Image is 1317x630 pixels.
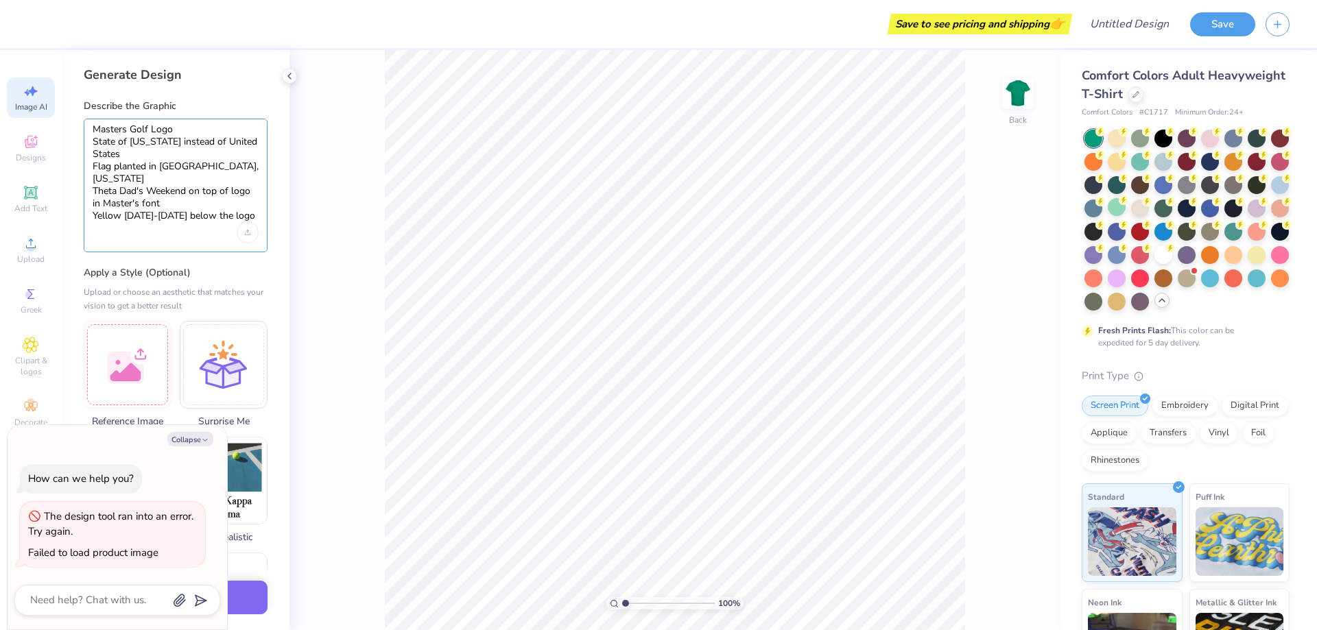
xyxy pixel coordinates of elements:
[1082,107,1132,119] span: Comfort Colors
[1141,423,1196,444] div: Transfers
[21,304,42,315] span: Greek
[1004,80,1032,107] img: Back
[28,472,134,485] div: How can we help you?
[1049,15,1065,32] span: 👉
[93,123,259,222] textarea: Masters Golf Logo State of [US_STATE] instead of United States Flag planted in [GEOGRAPHIC_DATA],...
[1088,595,1122,609] span: Neon Ink
[237,221,259,243] div: Upload image
[84,414,171,428] span: Reference Image
[1242,423,1274,444] div: Foil
[1088,489,1124,504] span: Standard
[1196,489,1224,504] span: Puff Ink
[1009,114,1027,126] div: Back
[84,66,268,83] div: Generate Design
[1196,507,1284,576] img: Puff Ink
[1079,10,1180,38] input: Untitled Design
[1098,325,1171,336] strong: Fresh Prints Flash:
[1082,450,1148,471] div: Rhinestones
[1098,324,1267,349] div: This color can be expedited for 5 day delivery.
[84,285,268,313] div: Upload or choose an aesthetic that matches your vision to get a better result
[84,99,268,113] label: Describe the Graphic
[1152,396,1218,416] div: Embroidery
[1082,67,1285,102] span: Comfort Colors Adult Heavyweight T-Shirt
[891,14,1069,34] div: Save to see pricing and shipping
[1139,107,1168,119] span: # C1717
[718,597,740,609] span: 100 %
[84,266,268,280] label: Apply a Style (Optional)
[14,203,47,214] span: Add Text
[17,254,45,265] span: Upload
[180,414,268,428] span: Surprise Me
[16,152,46,163] span: Designs
[28,546,158,559] div: Failed to load product image
[1082,368,1290,384] div: Print Type
[14,417,47,428] span: Decorate
[1190,12,1255,36] button: Save
[7,355,55,377] span: Clipart & logos
[1175,107,1244,119] span: Minimum Order: 24 +
[1196,595,1277,609] span: Metallic & Glitter Ink
[1082,396,1148,416] div: Screen Print
[28,509,193,539] div: The design tool ran into an error. Try again.
[1222,396,1288,416] div: Digital Print
[1088,507,1176,576] img: Standard
[1200,423,1238,444] div: Vinyl
[15,101,47,112] span: Image AI
[1082,423,1137,444] div: Applique
[167,432,213,446] button: Collapse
